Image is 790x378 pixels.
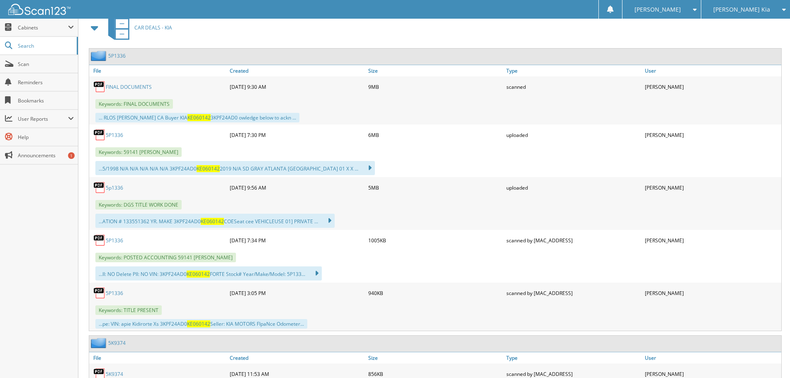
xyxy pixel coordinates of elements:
[643,285,781,301] div: [PERSON_NAME]
[68,152,75,159] div: 1
[228,285,366,301] div: [DATE] 3:05 PM
[201,218,224,225] span: KE060142
[91,338,108,348] img: folder2.png
[643,232,781,249] div: [PERSON_NAME]
[366,352,505,363] a: Size
[228,232,366,249] div: [DATE] 7:34 PM
[93,129,106,141] img: PDF.png
[95,305,162,315] span: Keywords: TITLE PRESENT
[89,65,228,76] a: File
[106,237,123,244] a: 5P1336
[91,51,108,61] img: folder2.png
[95,253,236,262] span: Keywords: POSTED ACCOUNTING 59141 [PERSON_NAME]
[749,338,790,378] iframe: Chat Widget
[366,78,505,95] div: 9MB
[93,234,106,246] img: PDF.png
[643,65,781,76] a: User
[93,181,106,194] img: PDF.png
[18,79,74,86] span: Reminders
[504,78,643,95] div: scanned
[504,285,643,301] div: scanned by [MAC_ADDRESS]
[103,11,172,44] a: CAR DEALS - KIA
[95,99,173,109] span: Keywords: FINAL DOCUMENTS
[197,165,220,172] span: KE060142
[504,65,643,76] a: Type
[95,113,299,122] div: ... RLOS [PERSON_NAME] CA Buyer KIA 3KPF24AD0 owledge below to ackn ...
[8,4,70,15] img: scan123-logo-white.svg
[106,184,123,191] a: 5p1336
[366,285,505,301] div: 940KB
[366,179,505,196] div: 5MB
[643,78,781,95] div: [PERSON_NAME]
[108,52,126,59] a: 5P1336
[643,127,781,143] div: [PERSON_NAME]
[504,127,643,143] div: uploaded
[89,352,228,363] a: File
[95,319,307,329] div: ...pe: VIN: apie Kidirorte Xs 3KPF24AD0 Seller: KIA MOTORS FIpaNce Odometer...
[93,287,106,299] img: PDF.png
[366,232,505,249] div: 1005KB
[106,132,123,139] a: 5P1336
[634,7,681,12] span: [PERSON_NAME]
[95,200,182,210] span: Keywords: DGS TITLE WORK DONE
[18,97,74,104] span: Bookmarks
[643,352,781,363] a: User
[187,271,210,278] span: KE060142
[106,290,123,297] a: 5P1336
[106,371,123,378] a: 5K9374
[18,152,74,159] span: Announcements
[228,127,366,143] div: [DATE] 7:30 PM
[228,65,366,76] a: Created
[93,80,106,93] img: PDF.png
[95,266,322,280] div: ...II: NO Delete PII: NO VIN: 3KPF24AD0 FORTE Stock# Year/Make/Model: 5P133...
[228,352,366,363] a: Created
[504,232,643,249] div: scanned by [MAC_ADDRESS]
[95,214,335,228] div: ...ATION # 133551362 YR. MAKE 3KPF24AD0 COESeat cee VEHICLEUSE 01] PRIVATE ...
[187,320,210,327] span: KE060142
[108,339,126,346] a: 5K9374
[366,65,505,76] a: Size
[106,83,152,90] a: FINAL DOCUMENTS
[18,115,68,122] span: User Reports
[504,352,643,363] a: Type
[643,179,781,196] div: [PERSON_NAME]
[134,24,172,31] span: CAR DEALS - KIA
[18,24,68,31] span: Cabinets
[504,179,643,196] div: uploaded
[228,179,366,196] div: [DATE] 9:56 AM
[18,42,73,49] span: Search
[228,78,366,95] div: [DATE] 9:30 AM
[366,127,505,143] div: 6MB
[18,134,74,141] span: Help
[18,61,74,68] span: Scan
[187,114,211,121] span: KE060142
[95,161,375,175] div: ...5/1998 N/A N/A N/A N/A N/A 3KPF24AD0 2019 N/A SD GRAY ATLANTA [GEOGRAPHIC_DATA] 01 X X ...
[95,147,182,157] span: Keywords: 59141 [PERSON_NAME]
[713,7,770,12] span: [PERSON_NAME] Kia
